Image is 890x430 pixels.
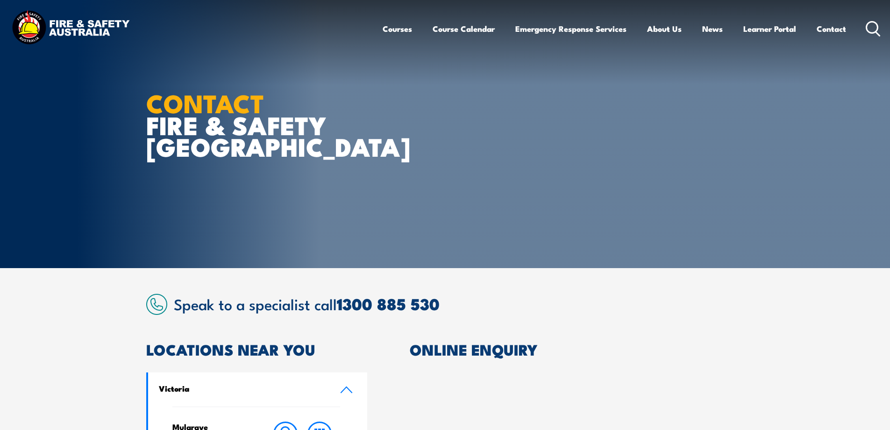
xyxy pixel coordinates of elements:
a: Courses [383,16,412,41]
a: Victoria [148,372,368,407]
a: 1300 885 530 [337,291,440,316]
a: News [702,16,723,41]
a: Course Calendar [433,16,495,41]
a: Emergency Response Services [515,16,627,41]
h1: FIRE & SAFETY [GEOGRAPHIC_DATA] [146,92,377,157]
a: Learner Portal [743,16,796,41]
a: About Us [647,16,682,41]
h4: Victoria [159,383,326,394]
h2: LOCATIONS NEAR YOU [146,343,368,356]
h2: ONLINE ENQUIRY [410,343,744,356]
strong: CONTACT [146,83,264,122]
h2: Speak to a specialist call [174,295,744,312]
a: Contact [817,16,846,41]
